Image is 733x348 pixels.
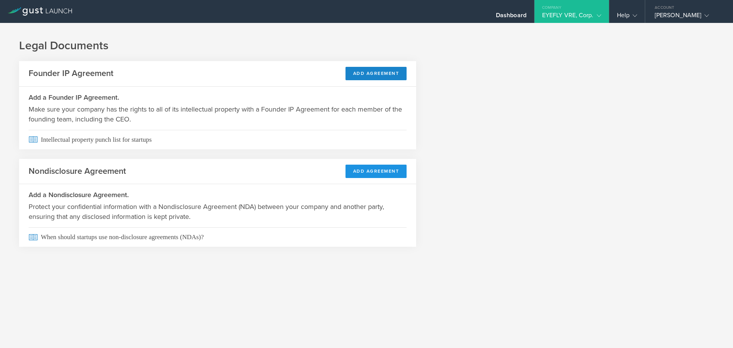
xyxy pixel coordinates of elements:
[29,104,407,124] p: Make sure your company has the rights to all of its intellectual property with a Founder IP Agree...
[496,11,526,23] div: Dashboard
[29,190,407,200] h3: Add a Nondisclosure Agreement.
[346,165,407,178] button: Add Agreement
[29,92,407,102] h3: Add a Founder IP Agreement.
[19,38,714,53] h1: Legal Documents
[19,227,416,247] a: When should startups use non-disclosure agreements (NDAs)?
[29,68,113,79] h2: Founder IP Agreement
[542,11,601,23] div: EYEFLY VRE, Corp.
[29,166,126,177] h2: Nondisclosure Agreement
[29,227,407,247] span: When should startups use non-disclosure agreements (NDAs)?
[617,11,637,23] div: Help
[19,130,416,149] a: Intellectual property punch list for startups
[29,202,407,222] p: Protect your confidential information with a Nondisclosure Agreement (NDA) between your company a...
[346,67,407,80] button: Add Agreement
[29,130,407,149] span: Intellectual property punch list for startups
[655,11,720,23] div: [PERSON_NAME]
